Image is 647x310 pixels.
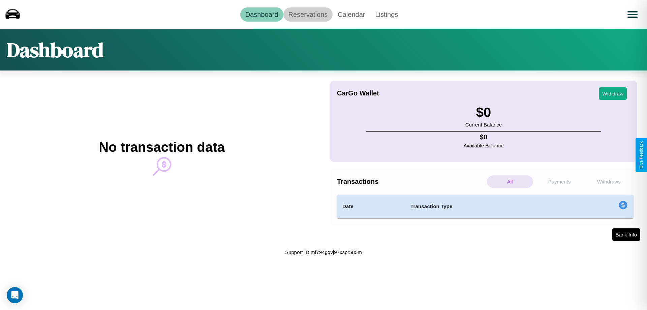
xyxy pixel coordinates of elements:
[337,178,485,186] h4: Transactions
[623,5,642,24] button: Open menu
[410,202,563,210] h4: Transaction Type
[240,7,283,22] a: Dashboard
[586,175,632,188] p: Withdraws
[283,7,333,22] a: Reservations
[536,175,583,188] p: Payments
[337,195,634,218] table: simple table
[639,141,644,169] div: Give Feedback
[7,287,23,303] div: Open Intercom Messenger
[487,175,533,188] p: All
[7,36,103,64] h1: Dashboard
[599,87,627,100] button: Withdraw
[465,105,502,120] h3: $ 0
[342,202,400,210] h4: Date
[333,7,370,22] a: Calendar
[370,7,403,22] a: Listings
[337,89,379,97] h4: CarGo Wallet
[464,133,504,141] h4: $ 0
[612,228,640,241] button: Bank Info
[285,248,362,257] p: Support ID: mf794gqvj97xspr585m
[464,141,504,150] p: Available Balance
[99,140,224,155] h2: No transaction data
[465,120,502,129] p: Current Balance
